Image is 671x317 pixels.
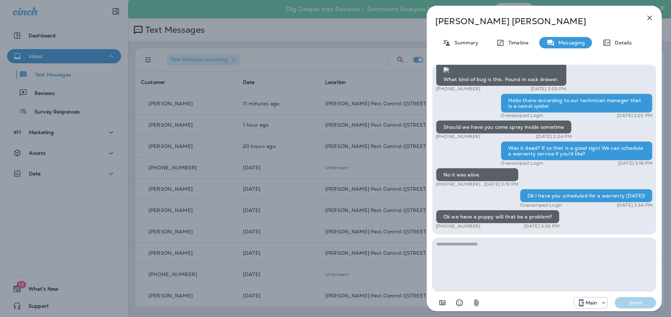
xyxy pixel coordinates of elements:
p: [DATE] 2:24 PM [536,134,572,139]
p: [PHONE_NUMBER] [436,223,480,229]
p: [DATE] 3:35 PM [524,223,560,229]
div: Ok we have a puppy will that be a problem? [436,210,560,223]
p: [DATE] 3:19 PM [484,181,519,187]
div: Ok I have you scheduled for a warranty [DATE]! [520,189,652,202]
div: Was it dead? If so that is a good sign! We can schedule a warranty service if you'd like? [501,141,652,160]
p: Oversonpest Login [501,113,543,118]
div: +1 (480) 400-1835 [574,298,608,307]
p: [PHONE_NUMBER] [436,86,480,92]
p: Main [586,300,598,306]
button: Add in a premade template [435,296,449,310]
p: [DATE] 3:18 PM [618,160,652,166]
p: Summary [451,40,478,46]
img: twilio-download [443,67,449,73]
p: [PHONE_NUMBER] [436,181,480,187]
p: Messaging [555,40,585,46]
p: Details [611,40,632,46]
p: [DATE] 2:23 PM [617,113,652,118]
div: Hello there-according to our technician manager that is a camel spider [501,94,652,113]
p: [DATE] 2:03 PM [531,86,567,92]
p: Oversonpest Login [501,160,543,166]
p: Oversonpest Login [520,202,562,208]
p: [PERSON_NAME] [PERSON_NAME] [435,16,630,26]
p: [DATE] 3:34 PM [617,202,652,208]
div: What kind of bug is this. Found in sock drawer. [436,63,567,86]
div: No it was alive. [436,168,519,181]
div: Should we have you come spray inside sometime [436,120,572,134]
p: [PHONE_NUMBER] [436,134,480,139]
button: Select an emoji [452,296,467,310]
p: Timeline [505,40,529,46]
